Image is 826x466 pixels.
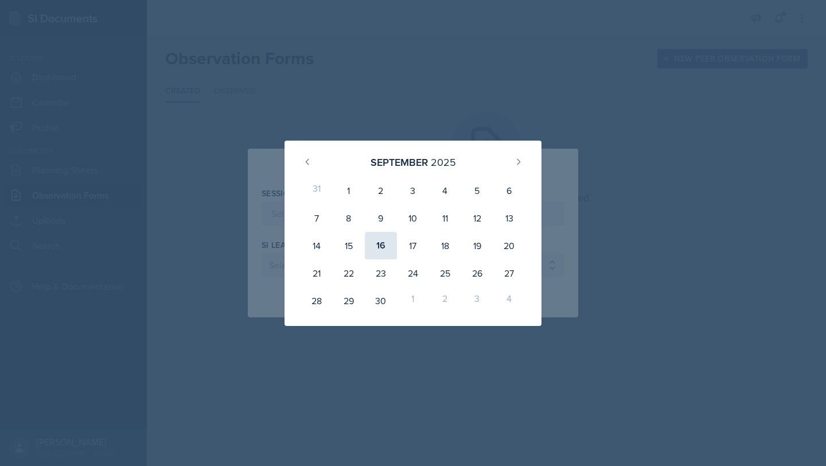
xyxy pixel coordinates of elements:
div: 14 [301,232,333,259]
div: 8 [333,204,365,232]
div: 3 [461,287,493,314]
div: 2 [365,177,397,204]
div: 5 [461,177,493,204]
div: 19 [461,232,493,259]
div: 18 [429,232,461,259]
div: 2025 [431,154,456,170]
div: 30 [365,287,397,314]
div: 29 [333,287,365,314]
div: 6 [493,177,525,204]
div: 17 [397,232,429,259]
div: 10 [397,204,429,232]
div: 15 [333,232,365,259]
div: 1 [397,287,429,314]
div: 21 [301,259,333,287]
div: September [371,154,428,170]
div: 25 [429,259,461,287]
div: 26 [461,259,493,287]
div: 24 [397,259,429,287]
div: 27 [493,259,525,287]
div: 3 [397,177,429,204]
div: 20 [493,232,525,259]
div: 28 [301,287,333,314]
div: 2 [429,287,461,314]
div: 7 [301,204,333,232]
div: 16 [365,232,397,259]
div: 1 [333,177,365,204]
div: 23 [365,259,397,287]
div: 4 [493,287,525,314]
div: 22 [333,259,365,287]
div: 11 [429,204,461,232]
div: 12 [461,204,493,232]
div: 31 [301,177,333,204]
div: 4 [429,177,461,204]
div: 9 [365,204,397,232]
div: 13 [493,204,525,232]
